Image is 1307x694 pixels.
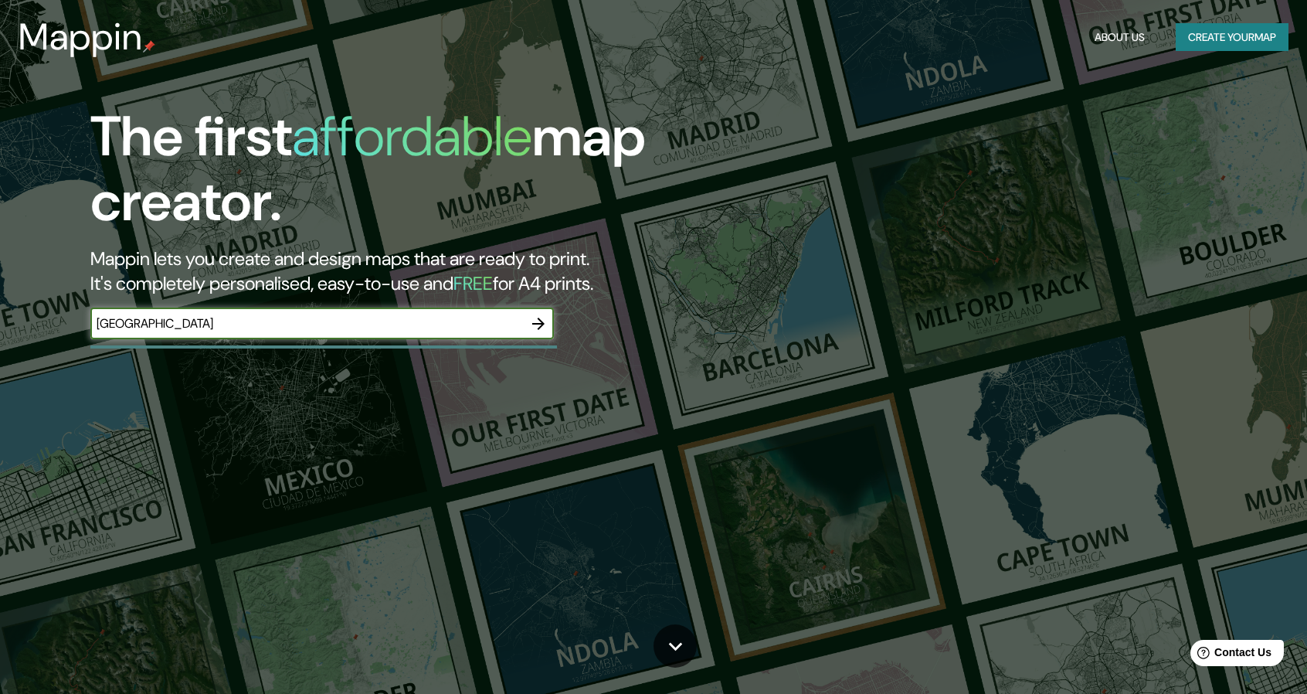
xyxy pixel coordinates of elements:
input: Choose your favourite place [90,315,523,332]
h1: The first map creator. [90,104,744,247]
h2: Mappin lets you create and design maps that are ready to print. It's completely personalised, eas... [90,247,744,296]
h5: FREE [453,271,493,295]
img: mappin-pin [143,40,155,53]
h3: Mappin [19,15,143,59]
iframe: Help widget launcher [1170,634,1290,677]
button: Create yourmap [1176,23,1288,52]
button: About Us [1088,23,1151,52]
h1: affordable [292,100,532,172]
